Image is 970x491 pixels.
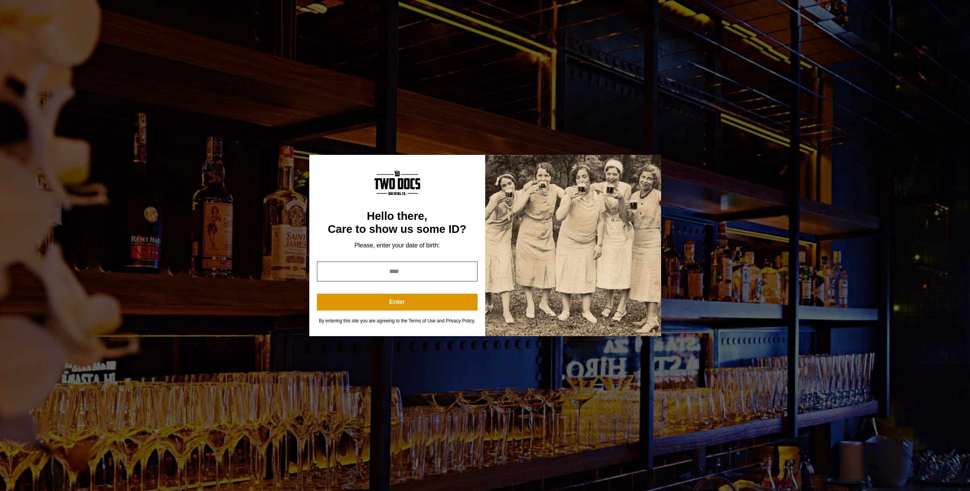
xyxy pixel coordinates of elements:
[317,294,478,311] button: Enter
[317,318,478,324] div: By entering this site you are agreeing to the Terms of Use and Privacy Policy.
[374,170,420,195] img: Content Logo
[317,262,478,281] input: year
[317,210,478,236] div: Hello there, Care to show us some ID?
[317,242,478,249] div: Please, enter your date of birth:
